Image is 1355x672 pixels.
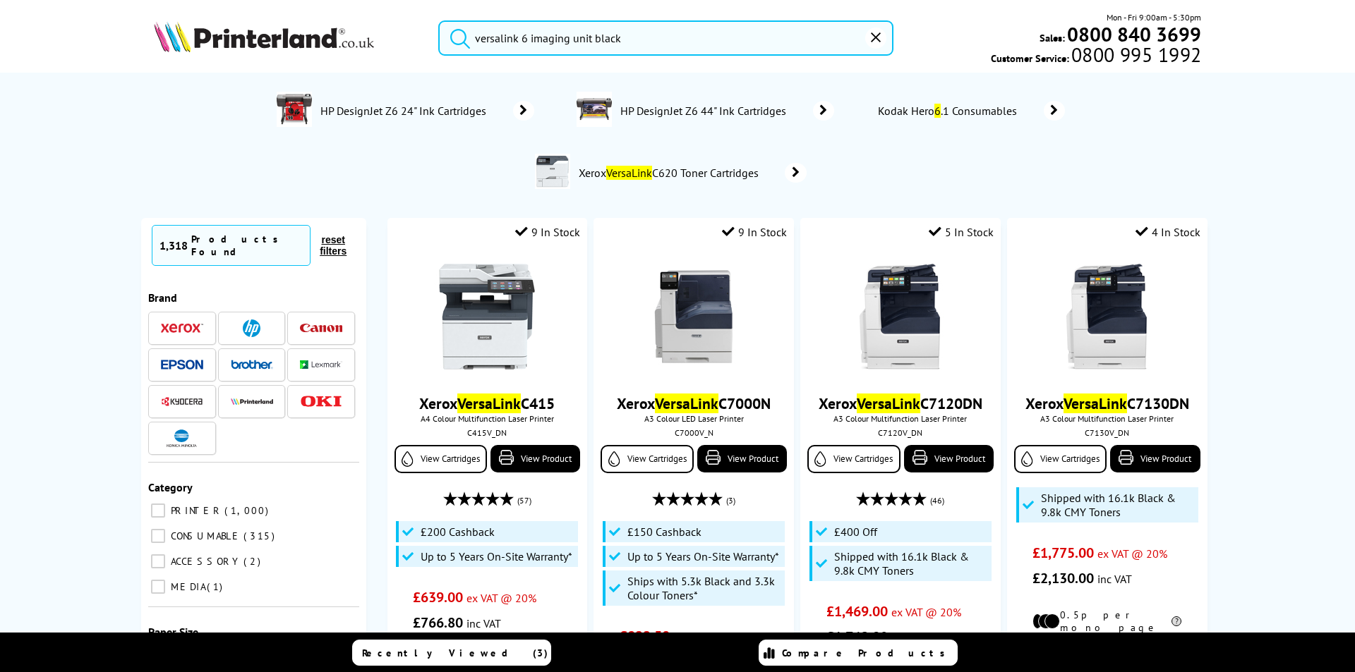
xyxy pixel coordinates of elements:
[300,360,342,369] img: Lexmark
[277,92,312,127] img: T8W15A-conspage.jpg
[515,225,580,239] div: 9 In Stock
[243,530,278,542] span: 315
[148,625,198,639] span: Paper Size
[1032,544,1094,562] span: £1,775.00
[362,647,548,659] span: Recently Viewed (3)
[1097,546,1167,561] span: ex VAT @ 20%
[619,92,834,130] a: HP DesignJet Z6 44" Ink Cartridges
[1097,572,1132,586] span: inc VAT
[148,291,177,305] span: Brand
[191,233,303,258] div: Products Found
[811,427,989,438] div: C7120V_DN
[929,225,994,239] div: 5 In Stock
[807,445,900,473] a: View Cartridges
[601,445,693,473] a: View Cartridges
[457,393,521,413] mark: VersaLink
[826,628,888,646] span: £1,762.80
[517,487,531,514] span: (57)
[395,445,487,473] a: View Cartridges
[1069,48,1201,61] span: 0800 995 1992
[991,48,1201,65] span: Customer Service:
[877,104,1023,118] span: Kodak Hero .1 Consumables
[1110,445,1200,472] a: View Product
[759,640,958,666] a: Compare Products
[834,549,988,578] span: Shipped with 16.1k Black & 9.8k CMY Toners
[577,166,764,180] span: Xerox C620 Toner Cartridges
[1014,413,1200,424] span: A3 Colour Multifunction Laser Printer
[1065,28,1201,41] a: 0800 840 3699
[930,487,944,514] span: (46)
[167,555,242,568] span: ACCESSORY
[395,413,580,424] span: A4 Colour Multifunction Laser Printer
[1041,491,1195,519] span: Shipped with 16.1k Black & 9.8k CMY Toners
[1025,393,1189,413] a: XeroxVersaLinkC7130DN
[722,225,787,239] div: 9 In Stock
[319,104,492,118] span: HP DesignJet Z6 24" Ink Cartridges
[300,396,342,408] img: OKI
[826,602,888,621] span: £1,469.00
[891,630,926,644] span: inc VAT
[243,319,260,337] img: HP
[619,104,792,118] span: HP DesignJet Z6 44" Ink Cartridges
[1032,609,1181,634] li: 0.5p per mono page
[413,588,463,606] span: £639.00
[151,554,165,568] input: ACCESSORY 2
[167,530,242,542] span: CONSUMABLE
[673,630,743,644] span: ex VAT @ 20%
[161,396,203,407] img: Kyocera
[151,503,165,518] input: PRINTER 1,000
[891,605,961,619] span: ex VAT @ 20%
[535,154,570,189] img: C620V_DN-deptimage.jpg
[167,580,205,593] span: MEDIA
[848,264,953,369] img: Xerox-C7120-Front-Main-Small.jpg
[466,616,501,630] span: inc VAT
[398,427,577,438] div: C415V_DN
[1054,264,1160,369] img: Xerox-C7120-Front-Main-Small.jpg
[167,429,197,447] img: Konica Minolta
[601,413,786,424] span: A3 Colour LED Laser Printer
[300,324,342,333] img: Canon
[934,104,941,118] mark: 6
[421,549,572,563] span: Up to 5 Years On-Site Warranty*
[857,393,920,413] mark: VersaLink
[620,627,670,645] span: £822.58
[819,393,982,413] a: XeroxVersaLinkC7120DN
[807,413,993,424] span: A3 Colour Multifunction Laser Printer
[627,574,781,602] span: Ships with 5.3k Black and 3.3k Colour Toners*
[726,487,735,514] span: (3)
[148,480,193,494] span: Category
[243,555,264,568] span: 2
[655,393,718,413] mark: VersaLink
[697,445,787,472] a: View Product
[154,21,374,52] img: Printerland Logo
[1032,569,1094,587] span: £2,130.00
[782,647,953,659] span: Compare Products
[207,580,226,593] span: 1
[617,393,771,413] a: XeroxVersaLinkC7000N
[421,525,495,539] span: £200 Cashback
[490,445,580,472] a: View Product
[604,427,783,438] div: C7000V_N
[1064,393,1127,413] mark: VersaLink
[577,154,807,192] a: XeroxVersaLinkC620 Toner Cartridges
[224,504,272,517] span: 1,000
[577,92,612,127] img: T8W16A-conspage.jpg
[1040,31,1065,44] span: Sales:
[352,640,551,666] a: Recently Viewed (3)
[627,549,779,563] span: Up to 5 Years On-Site Warranty*
[904,445,994,472] a: View Product
[151,529,165,543] input: CONSUMABLE 315
[161,360,203,370] img: Epson
[154,21,421,55] a: Printerland Logo
[434,264,540,369] img: Xerox-VersaLink-C415-Front-Main-Small.jpg
[159,238,188,252] span: 1,318
[1136,225,1200,239] div: 4 In Stock
[1014,445,1107,473] a: View Cartridges
[466,591,536,605] span: ex VAT @ 20%
[834,525,877,539] span: £400 Off
[641,264,747,369] img: Xerox-C7000-Front-Main-Small.jpg
[167,504,223,517] span: PRINTER
[413,613,463,632] span: £766.80
[151,580,165,594] input: MEDIA 1
[419,393,555,413] a: XeroxVersaLinkC415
